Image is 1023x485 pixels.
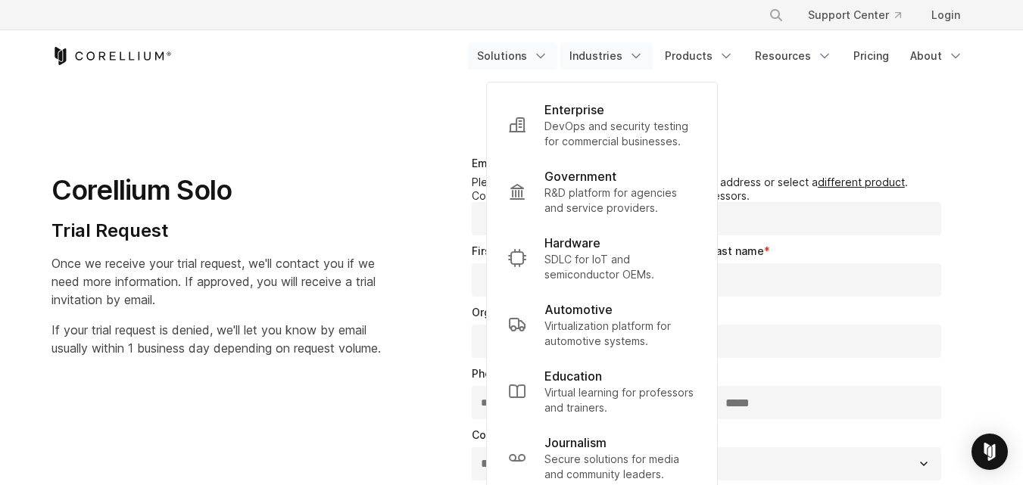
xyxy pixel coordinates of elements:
[472,157,500,169] span: Email
[496,358,708,424] a: Education Virtual learning for professors and trainers.
[472,306,570,319] span: Organization name
[763,2,790,29] button: Search
[919,2,972,29] a: Login
[656,42,743,70] a: Products
[472,367,547,380] span: Phone number
[468,42,557,70] a: Solutions
[844,42,898,70] a: Pricing
[544,319,696,349] p: Virtualization platform for automotive systems.
[544,167,616,185] p: Government
[710,244,764,257] span: Last name
[544,367,602,385] p: Education
[51,173,381,207] h1: Corellium Solo
[496,225,708,291] a: Hardware SDLC for IoT and semiconductor OEMs.
[544,234,600,252] p: Hardware
[472,244,527,257] span: First name
[544,119,696,149] p: DevOps and security testing for commercial businesses.
[972,434,1008,470] div: Open Intercom Messenger
[796,2,913,29] a: Support Center
[472,428,553,441] span: Country/Region
[51,47,172,65] a: Corellium Home
[544,300,613,319] p: Automotive
[51,322,381,356] span: If your trial request is denied, we'll let you know by email usually within 1 business day depend...
[468,42,972,70] div: Navigation Menu
[560,42,653,70] a: Industries
[496,158,708,225] a: Government R&D platform for agencies and service providers.
[544,185,696,216] p: R&D platform for agencies and service providers.
[496,291,708,358] a: Automotive Virtualization platform for automotive systems.
[51,256,376,307] span: Once we receive your trial request, we'll contact you if we need more information. If approved, y...
[496,92,708,158] a: Enterprise DevOps and security testing for commercial businesses.
[472,176,948,202] legend: Please enter a valid university or academic email address or select a . Corellium Solo is intende...
[544,101,604,119] p: Enterprise
[544,252,696,282] p: SDLC for IoT and semiconductor OEMs.
[544,434,607,452] p: Journalism
[750,2,972,29] div: Navigation Menu
[51,219,381,242] h4: Trial Request
[818,176,905,188] a: different product
[746,42,841,70] a: Resources
[544,385,696,415] p: Virtual learning for professors and trainers.
[544,452,696,482] p: Secure solutions for media and community leaders.
[901,42,972,70] a: About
